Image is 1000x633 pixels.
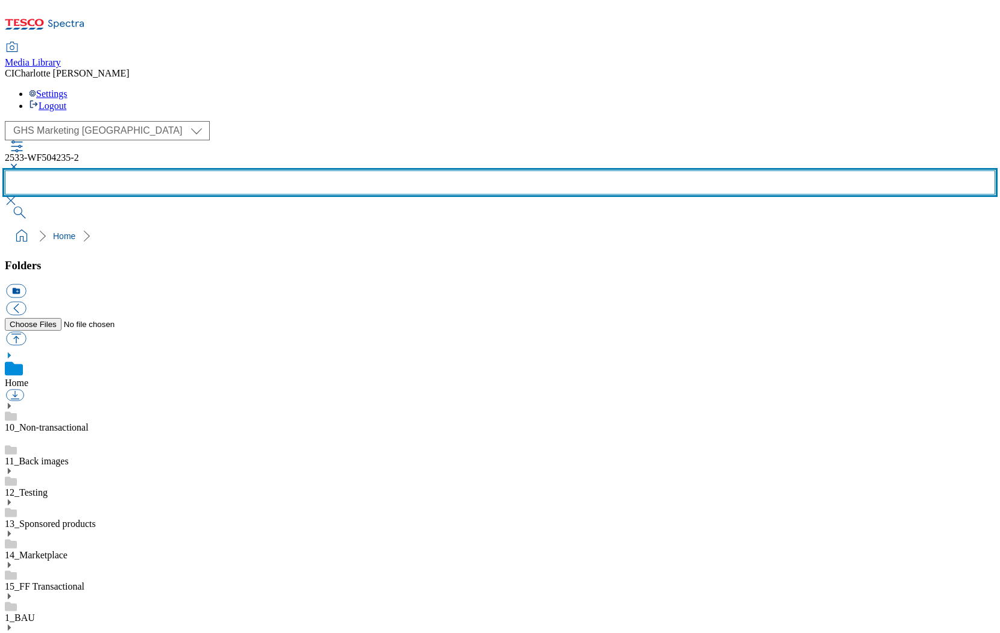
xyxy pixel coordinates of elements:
h3: Folders [5,259,995,272]
span: 2533-WF504235-2 [5,152,79,163]
a: home [12,226,31,246]
span: CI [5,68,14,78]
a: Home [5,378,28,388]
a: 11_Back images [5,456,69,466]
span: Charlotte [PERSON_NAME] [14,68,130,78]
a: 14_Marketplace [5,550,68,560]
a: Settings [29,89,68,99]
nav: breadcrumb [5,225,995,248]
a: 10_Non-transactional [5,422,89,432]
a: 1_BAU [5,613,35,623]
a: 15_FF Transactional [5,581,84,591]
a: Media Library [5,43,61,68]
a: Logout [29,101,66,111]
span: Media Library [5,57,61,67]
a: 12_Testing [5,487,48,497]
a: 13_Sponsored products [5,519,96,529]
a: Home [53,231,75,241]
